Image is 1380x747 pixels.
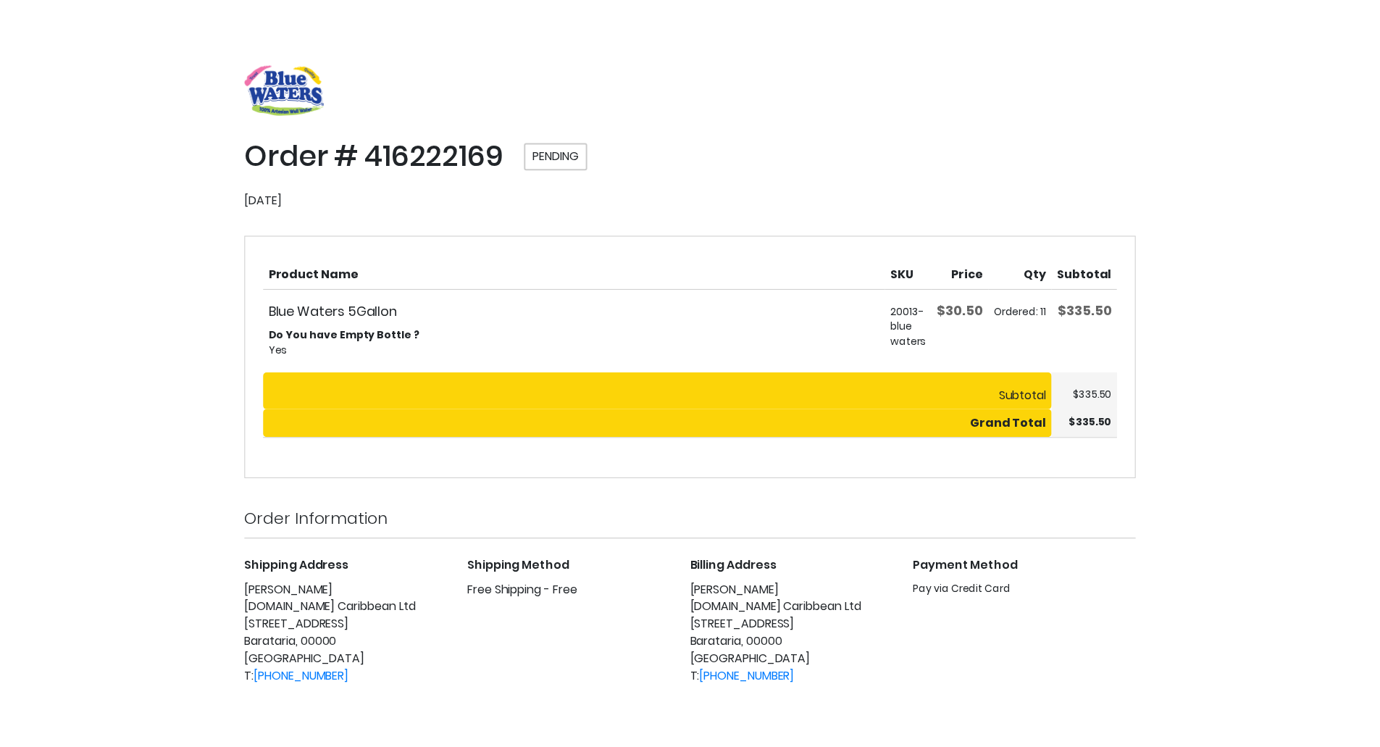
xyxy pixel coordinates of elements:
[892,254,939,288] th: SKU
[1002,304,1049,318] span: Ordered
[920,583,1145,598] dt: Pay via Credit Card
[265,372,1060,410] th: Subtotal
[246,558,351,575] span: Shipping Address
[246,191,284,207] span: [DATE]
[265,254,892,288] th: Product Name
[695,583,920,687] address: [PERSON_NAME] [DOMAIN_NAME] Caribbean Ltd [STREET_ADDRESS] Barataria, 00000 [GEOGRAPHIC_DATA] T:
[246,134,507,175] span: Order # 416222169
[1060,254,1126,288] th: Subtotal
[705,669,800,686] a: [PHONE_NUMBER]
[1049,304,1055,318] span: 11
[892,289,939,372] td: 20013-blue waters
[271,301,887,320] strong: Blue Waters 5Gallon
[978,415,1055,432] strong: Grand Total
[695,558,782,575] span: Billing Address
[271,327,887,343] dt: Do You have Empty Bottle ?
[1066,301,1121,319] span: $335.50
[246,63,327,114] a: store logo
[528,141,592,169] span: Pending
[471,583,695,600] div: Free Shipping - Free
[1082,387,1121,401] span: $335.50
[256,669,351,686] a: [PHONE_NUMBER]
[996,254,1060,288] th: Qty
[271,343,887,358] dd: Yes
[246,509,390,531] strong: Order Information
[1077,415,1121,430] span: $335.50
[471,558,574,575] span: Shipping Method
[939,254,996,288] th: Price
[920,558,1026,575] span: Payment Method
[246,583,471,687] address: [PERSON_NAME] [DOMAIN_NAME] Caribbean Ltd [STREET_ADDRESS] Barataria, 00000 [GEOGRAPHIC_DATA] T:
[945,301,991,319] span: $30.50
